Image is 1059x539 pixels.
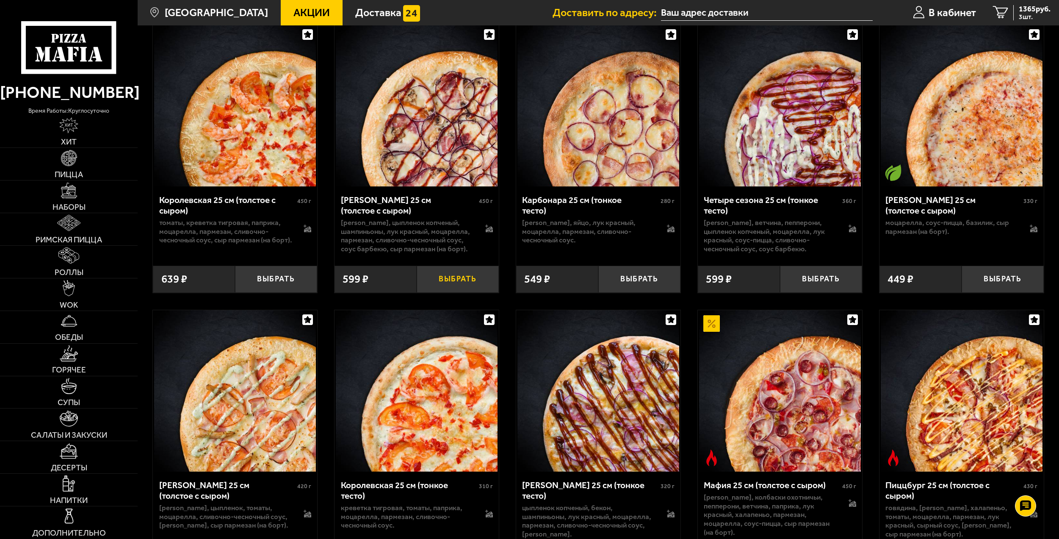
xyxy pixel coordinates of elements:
[704,480,840,491] div: Мафия 25 см (толстое с сыром)
[355,7,401,18] span: Доставка
[341,480,477,501] div: Королевская 25 см (тонкое тесто)
[553,7,661,18] span: Доставить по адресу:
[50,496,88,504] span: Напитки
[661,197,675,205] span: 280 г
[341,195,477,216] div: [PERSON_NAME] 25 см (толстое с сыром)
[55,170,83,178] span: Пицца
[417,266,499,293] button: Выбрать
[159,503,293,530] p: [PERSON_NAME], цыпленок, томаты, моцарелла, сливочно-чесночный соус, [PERSON_NAME], сыр пармезан ...
[154,310,316,472] img: Чикен Ранч 25 см (толстое с сыром)
[55,333,83,341] span: Обеды
[885,164,901,181] img: Вегетарианское блюдо
[962,266,1044,293] button: Выбрать
[165,7,268,18] span: [GEOGRAPHIC_DATA]
[704,493,837,537] p: [PERSON_NAME], колбаски охотничьи, пепперони, ветчина, паприка, лук красный, халапеньо, пармезан,...
[522,503,655,539] p: цыпленок копченый, бекон, шампиньоны, лук красный, моцарелла, пармезан, сливочно-чесночный соус, ...
[159,480,295,501] div: [PERSON_NAME] 25 см (толстое с сыром)
[343,272,368,286] span: 599 ₽
[698,310,862,472] a: АкционныйОстрое блюдоМафия 25 см (толстое с сыром)
[881,25,1042,187] img: Маргарита 25 см (толстое с сыром)
[341,503,474,530] p: креветка тигровая, томаты, паприка, моцарелла, пармезан, сливочно-чесночный соус.
[706,272,732,286] span: 599 ₽
[58,398,80,406] span: Супы
[60,301,78,309] span: WOK
[154,25,316,187] img: Королевская 25 см (толстое с сыром)
[879,25,1044,187] a: Вегетарианское блюдоМаргарита 25 см (толстое с сыром)
[335,25,499,187] a: Чикен Барбекю 25 см (толстое с сыром)
[842,197,856,205] span: 360 г
[522,195,658,216] div: Карбонара 25 см (тонкое тесто)
[1023,197,1037,205] span: 330 г
[704,195,840,216] div: Четыре сезона 25 см (тонкое тесто)
[885,480,1021,501] div: Пиццбург 25 см (толстое с сыром)
[1023,483,1037,490] span: 430 г
[698,25,862,187] a: Четыре сезона 25 см (тонкое тесто)
[53,203,86,211] span: Наборы
[517,25,679,187] img: Карбонара 25 см (тонкое тесто)
[516,25,680,187] a: Карбонара 25 см (тонкое тесто)
[341,218,474,253] p: [PERSON_NAME], цыпленок копченый, шампиньоны, лук красный, моцарелла, пармезан, сливочно-чесночны...
[161,272,187,286] span: 639 ₽
[661,483,675,490] span: 320 г
[661,5,873,21] input: Ваш адрес доставки
[153,25,317,187] a: Королевская 25 см (толстое с сыром)
[879,310,1044,472] a: Острое блюдоПиццбург 25 см (толстое с сыром)
[336,25,498,187] img: Чикен Барбекю 25 см (толстое с сыром)
[31,431,107,439] span: Салаты и закуски
[297,197,311,205] span: 450 г
[699,310,861,472] img: Мафия 25 см (толстое с сыром)
[842,483,856,490] span: 450 г
[297,483,311,490] span: 420 г
[52,366,86,374] span: Горячее
[159,218,293,245] p: томаты, креветка тигровая, паприка, моцарелла, пармезан, сливочно-чесночный соус, сыр пармезан (н...
[524,272,550,286] span: 549 ₽
[61,138,77,146] span: Хит
[336,310,498,472] img: Королевская 25 см (тонкое тесто)
[516,310,680,472] a: Чикен Барбекю 25 см (тонкое тесто)
[153,310,317,472] a: Чикен Ранч 25 см (толстое с сыром)
[704,218,837,253] p: [PERSON_NAME], ветчина, пепперони, цыпленок копченый, моцарелла, лук красный, соус-пицца, сливочн...
[888,272,913,286] span: 449 ₽
[517,310,679,472] img: Чикен Барбекю 25 см (тонкое тесто)
[32,529,106,537] span: Дополнительно
[703,315,720,332] img: Акционный
[55,268,83,276] span: Роллы
[885,195,1021,216] div: [PERSON_NAME] 25 см (толстое с сыром)
[159,195,295,216] div: Королевская 25 см (толстое с сыром)
[479,483,493,490] span: 310 г
[661,5,873,21] span: улица Брянцева, 14
[235,266,317,293] button: Выбрать
[403,5,420,22] img: 15daf4d41897b9f0e9f617042186c801.svg
[703,450,720,466] img: Острое блюдо
[929,7,976,18] span: В кабинет
[522,480,658,501] div: [PERSON_NAME] 25 см (тонкое тесто)
[1019,14,1051,20] span: 3 шт.
[885,503,1019,539] p: говядина, [PERSON_NAME], халапеньо, томаты, моцарелла, пармезан, лук красный, сырный соус, [PERSO...
[293,7,330,18] span: Акции
[598,266,680,293] button: Выбрать
[36,236,102,244] span: Римская пицца
[51,464,87,472] span: Десерты
[335,310,499,472] a: Королевская 25 см (тонкое тесто)
[699,25,861,187] img: Четыре сезона 25 см (тонкое тесто)
[881,310,1042,472] img: Пиццбург 25 см (толстое с сыром)
[522,218,655,245] p: [PERSON_NAME], яйцо, лук красный, моцарелла, пармезан, сливочно-чесночный соус.
[1019,5,1051,13] span: 1365 руб.
[479,197,493,205] span: 450 г
[780,266,862,293] button: Выбрать
[885,218,1019,236] p: моцарелла, соус-пицца, базилик, сыр пармезан (на борт).
[885,450,901,466] img: Острое блюдо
